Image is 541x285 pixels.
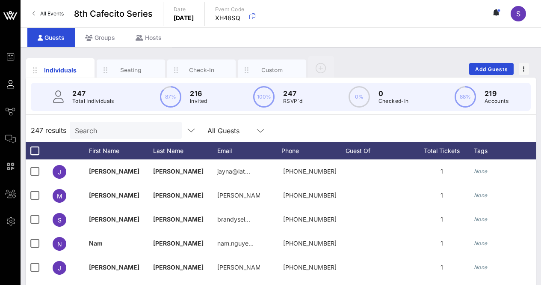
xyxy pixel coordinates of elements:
div: Custom [253,66,291,74]
p: 247 [72,88,114,99]
div: 1 [410,255,474,279]
span: +17148898060 [283,192,337,199]
span: [PERSON_NAME] [153,168,204,175]
p: Checked-In [378,97,409,105]
span: [PERSON_NAME] [89,216,139,223]
a: All Events [27,7,69,21]
p: 219 [485,88,508,99]
span: [PERSON_NAME] [153,264,204,271]
p: XH48SQ [215,14,245,22]
div: Groups [75,28,125,47]
p: [PERSON_NAME]… [217,255,260,279]
div: Total Tickets [410,142,474,159]
div: Guests [27,28,75,47]
div: 1 [410,231,474,255]
div: All Guests [202,122,271,139]
span: [PERSON_NAME] [153,216,204,223]
p: [PERSON_NAME]@t… [217,183,260,207]
div: Last Name [153,142,217,159]
i: None [474,264,488,270]
p: Event Code [215,5,245,14]
p: Date [174,5,194,14]
div: 1 [410,183,474,207]
span: Add Guests [475,66,508,72]
div: 1 [410,207,474,231]
div: S [511,6,526,21]
div: First Name [89,142,153,159]
span: J [58,168,61,176]
span: All Events [40,10,64,17]
div: Individuals [41,66,80,75]
span: [PERSON_NAME] [153,192,204,199]
p: Invited [190,97,207,105]
button: Add Guests [469,63,514,75]
span: S [58,216,62,224]
span: [PERSON_NAME] [89,192,139,199]
div: Guest Of [346,142,410,159]
p: 216 [190,88,207,99]
span: N [57,240,62,248]
span: 247 results [31,125,66,135]
span: 8th Cafecito Series [74,7,153,20]
div: 1 [410,159,474,183]
p: nam.nguye… [217,231,254,255]
p: RSVP`d [283,97,302,105]
div: All Guests [207,127,239,135]
p: 247 [283,88,302,99]
span: +13018302848 [283,264,337,271]
p: Accounts [485,97,508,105]
span: M [57,192,62,200]
p: brandysel… [217,207,250,231]
i: None [474,168,488,174]
p: 0 [378,88,409,99]
i: None [474,192,488,198]
span: +15054852520 [283,240,337,247]
p: jayna@lat… [217,159,250,183]
div: Hosts [125,28,172,47]
p: [DATE] [174,14,194,22]
i: None [474,240,488,246]
p: Total Individuals [72,97,114,105]
div: Check-In [183,66,221,74]
span: [PERSON_NAME] [89,264,139,271]
span: +17147957099 [283,216,337,223]
div: Phone [281,142,346,159]
span: Nam [89,240,103,247]
span: [PERSON_NAME] [153,240,204,247]
span: [PERSON_NAME] [89,168,139,175]
span: J [58,264,61,272]
div: Seating [112,66,150,74]
div: Email [217,142,281,159]
i: None [474,216,488,222]
span: S [516,9,520,18]
span: +13104367738 [283,168,337,175]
